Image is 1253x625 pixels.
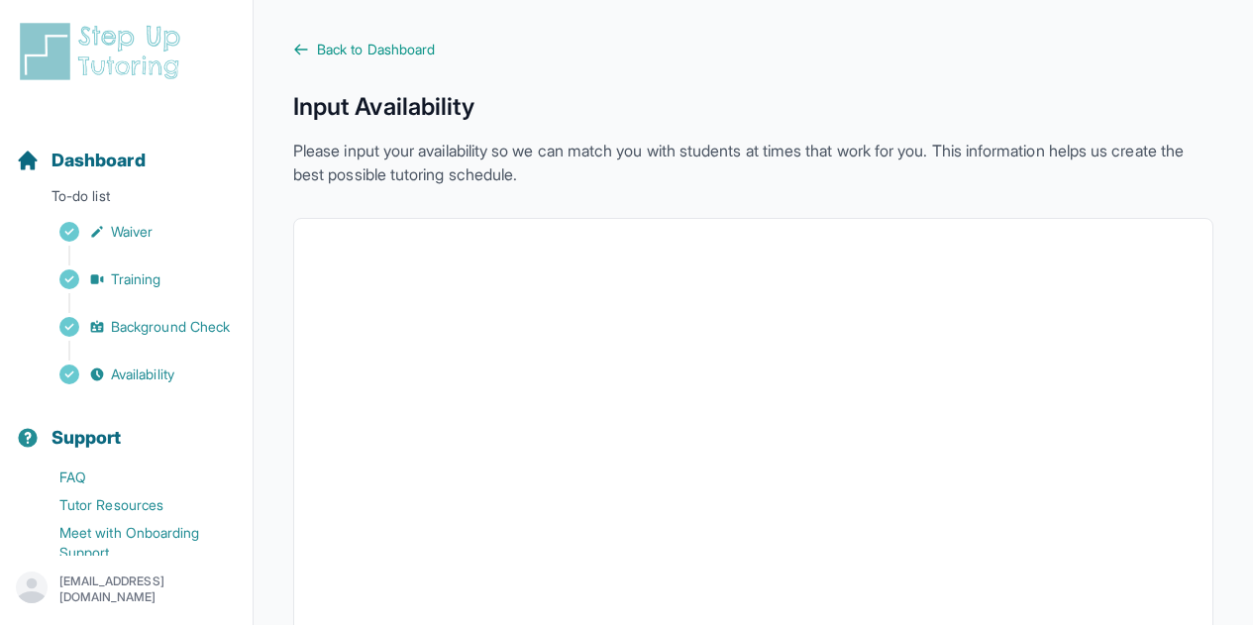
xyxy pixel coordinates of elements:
[111,222,153,242] span: Waiver
[16,265,253,293] a: Training
[8,115,245,182] button: Dashboard
[16,572,237,607] button: [EMAIL_ADDRESS][DOMAIN_NAME]
[16,519,253,567] a: Meet with Onboarding Support
[16,218,253,246] a: Waiver
[52,424,122,452] span: Support
[111,317,230,337] span: Background Check
[293,91,1213,123] h1: Input Availability
[293,139,1213,186] p: Please input your availability so we can match you with students at times that work for you. This...
[111,365,174,384] span: Availability
[16,491,253,519] a: Tutor Resources
[16,313,253,341] a: Background Check
[52,147,146,174] span: Dashboard
[8,186,245,214] p: To-do list
[16,464,253,491] a: FAQ
[8,392,245,460] button: Support
[16,361,253,388] a: Availability
[16,20,192,83] img: logo
[317,40,435,59] span: Back to Dashboard
[293,40,1213,59] a: Back to Dashboard
[59,573,237,605] p: [EMAIL_ADDRESS][DOMAIN_NAME]
[111,269,161,289] span: Training
[16,147,146,174] a: Dashboard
